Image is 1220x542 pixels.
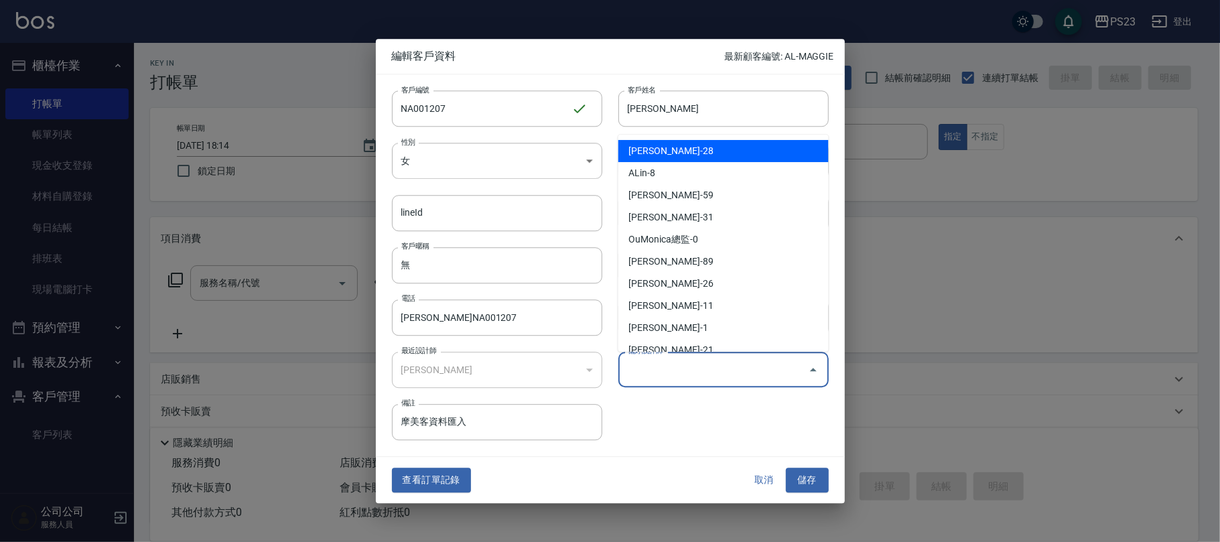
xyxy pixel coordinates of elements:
li: [PERSON_NAME]-28 [618,140,829,162]
p: 最新顧客編號: AL-MAGGIE [724,50,833,64]
span: 編輯客戶資料 [392,50,725,63]
label: 性別 [401,137,415,147]
li: [PERSON_NAME]-11 [618,295,829,317]
button: 儲存 [786,468,829,493]
button: 取消 [743,468,786,493]
li: [PERSON_NAME]-21 [618,339,829,361]
li: ALin-8 [618,162,829,184]
label: 最近設計師 [401,346,436,356]
label: 客戶編號 [401,84,429,94]
label: 客戶暱稱 [401,241,429,251]
li: [PERSON_NAME]-31 [618,206,829,228]
li: [PERSON_NAME]-26 [618,273,829,295]
button: 查看訂單記錄 [392,468,471,493]
div: [PERSON_NAME] [392,352,602,388]
li: [PERSON_NAME]-89 [618,251,829,273]
button: Close [803,359,824,381]
label: 備註 [401,399,415,409]
label: 電話 [401,293,415,303]
div: 女 [392,143,602,179]
li: OuMonica總監-0 [618,228,829,251]
label: 客戶姓名 [628,84,656,94]
li: [PERSON_NAME]-59 [618,184,829,206]
li: [PERSON_NAME]-1 [618,317,829,339]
